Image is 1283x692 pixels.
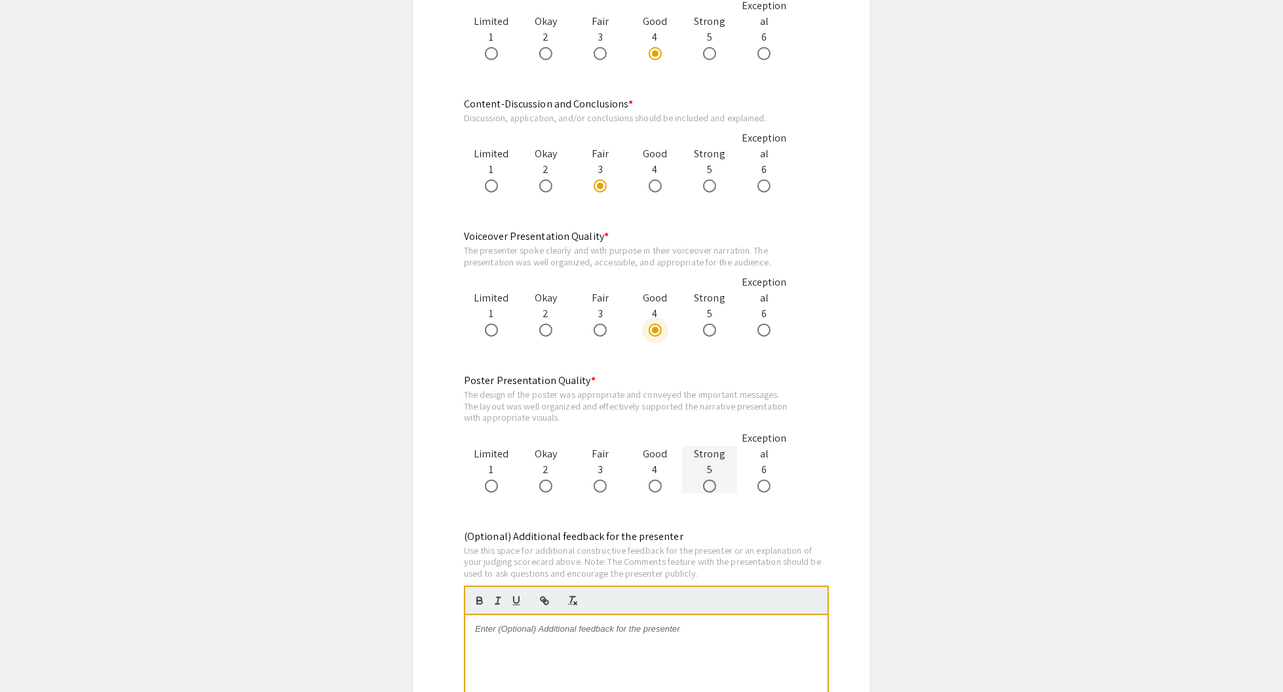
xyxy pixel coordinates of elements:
div: Good [628,290,682,306]
div: Exceptional [737,431,792,462]
div: Fair [573,14,628,29]
div: The presenter spoke clearly and with purpose in their voiceover narration. The presentation was w... [464,244,792,267]
mat-label: Poster Presentation Quality [464,374,596,387]
div: Okay [518,290,573,306]
iframe: Chat [10,633,56,682]
div: Limited [464,146,518,162]
div: 4 [628,446,682,493]
div: Good [628,14,682,29]
div: Strong [682,446,737,462]
div: Fair [573,146,628,162]
div: 6 [737,431,792,493]
div: Use this space for additional constructive feedback for the presenter or an explanation of your j... [464,545,829,579]
div: Good [628,446,682,462]
div: 6 [737,130,792,193]
div: 1 [464,146,518,193]
div: 1 [464,446,518,493]
mat-label: Voiceover Presentation Quality [464,229,609,243]
div: Strong [682,14,737,29]
div: Good [628,146,682,162]
div: 2 [518,14,573,61]
div: Limited [464,446,518,462]
div: 1 [464,290,518,337]
div: 5 [682,146,737,193]
div: Exceptional [737,130,792,162]
div: Strong [682,146,737,162]
div: 2 [518,146,573,193]
div: 2 [518,290,573,337]
div: 3 [573,14,628,61]
div: Limited [464,290,518,306]
div: Exceptional [737,275,792,306]
div: 6 [737,275,792,337]
div: The design of the poster was appropriate and conveyed the important messages. The layout was well... [464,389,792,423]
div: 3 [573,446,628,493]
div: 5 [682,290,737,337]
div: 4 [628,14,682,61]
div: 3 [573,290,628,337]
div: Strong [682,290,737,306]
div: 2 [518,446,573,493]
div: 4 [628,290,682,337]
div: 3 [573,146,628,193]
div: Okay [518,146,573,162]
mat-label: (Optional) Additional feedback for the presenter [464,529,683,543]
div: 1 [464,14,518,61]
div: Okay [518,14,573,29]
div: Okay [518,446,573,462]
div: 4 [628,146,682,193]
div: Discussion, application, and/or conclusions should be included and explained. [464,112,792,124]
mat-label: Content-Discussion and Conclusions [464,97,634,111]
div: Fair [573,446,628,462]
div: 5 [682,446,737,493]
div: Limited [464,14,518,29]
div: 5 [682,14,737,61]
div: Fair [573,290,628,306]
